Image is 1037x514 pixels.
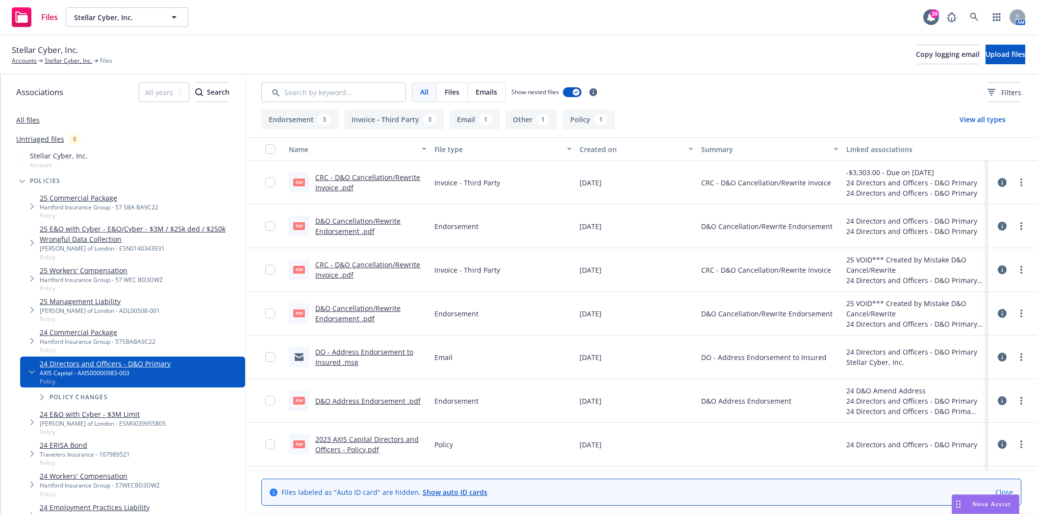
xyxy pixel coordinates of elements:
div: Hartford Insurance Group - 57WECBD3DWZ [40,481,160,489]
span: pdf [293,179,305,186]
span: D&O Cancellation/Rewrite Endorsement [701,221,833,231]
span: Policy [40,284,163,292]
input: Toggle Row Selected [265,178,275,187]
div: AXIS Capital - AXIS00000983-003 [40,369,171,377]
div: 24 Directors and Officers - D&O Primary [846,226,977,236]
div: 24 Directors and Officers - D&O Primary [846,275,984,285]
span: Policy [40,377,171,385]
button: Summary [697,137,843,161]
span: Policy [40,459,130,467]
div: 25 VOID*** Created by Mistake D&O Cancel/Rewrite [846,255,984,275]
button: Policy [563,110,615,129]
input: Toggle Row Selected [265,396,275,406]
span: Show nested files [511,88,559,96]
a: Switch app [987,7,1007,27]
a: Search [964,7,984,27]
div: 1 [479,114,492,125]
span: Associations [16,86,63,99]
span: Policy [434,439,453,450]
a: 24 Directors and Officers - D&O Primary [40,359,171,369]
a: 25 E&O with Cyber - E&O/Cyber - $3M / $25k ded / $250k Wrongful Data Collection [40,224,241,244]
a: more [1015,395,1027,407]
a: Close [995,487,1013,497]
a: D&O Cancellation/Rewrite Endorsement .pdf [315,304,401,323]
div: Hartford Insurance Group - 57SBABA9C22 [40,337,155,346]
button: Upload files [986,45,1025,64]
a: more [1015,177,1027,188]
a: 24 E&O with Cyber - $3M Limit [40,409,166,419]
input: Toggle Row Selected [265,439,275,449]
div: 3 [318,114,331,125]
span: Stellar Cyber, Inc. [12,44,78,56]
a: Report a Bug [942,7,961,27]
span: All [420,87,429,97]
div: 24 Directors and Officers - D&O Primary [846,178,977,188]
div: 24 Directors and Officers - D&O Primary [846,216,977,226]
a: more [1015,308,1027,319]
span: Policy [40,346,155,354]
span: D&O Cancellation/Rewrite Endorsement [701,308,833,319]
span: Filters [1001,87,1021,98]
span: [DATE] [580,396,602,406]
a: more [1015,220,1027,232]
div: 39 [930,9,939,18]
span: Invoice - Third Party [434,178,500,188]
div: 1 [594,114,607,125]
span: Policy [40,490,160,498]
span: CRC - D&O Cancellation/Rewrite Invoice [701,178,831,188]
div: Search [195,83,229,102]
div: Travelers Insurance - 107989521 [40,450,130,459]
span: DO - Address Endorsement to Insured [701,352,827,362]
a: DO - Address Endorsement to Insured .msg [315,347,413,367]
div: [PERSON_NAME] of London - ESN0140343931 [40,244,241,253]
div: 1 [536,114,550,125]
input: Toggle Row Selected [265,265,275,275]
button: SearchSearch [195,82,229,102]
span: Files [445,87,459,97]
a: 24 ERISA Bond [40,440,130,450]
input: Toggle Row Selected [265,308,275,318]
span: [DATE] [580,221,602,231]
a: 25 Commercial Package [40,193,158,203]
div: Hartford Insurance Group - 57 WEC BD3DWZ [40,276,163,284]
div: 25 VOID*** Created by Mistake D&O Cancel/Rewrite [846,298,984,319]
span: Emails [476,87,497,97]
span: Stellar Cyber, Inc. [74,12,159,23]
span: Invoice - Third Party [434,265,500,275]
div: 24 Directors and Officers - D&O Primary [846,188,977,198]
span: Files labeled as "Auto ID card" are hidden. [281,487,487,497]
span: Upload files [986,50,1025,59]
a: 24 Employment Practices Liability [40,502,150,513]
span: [DATE] [580,439,602,450]
button: Filters [987,82,1021,102]
button: Endorsement [261,110,338,129]
a: 24 Workers' Compensation [40,471,160,481]
span: Nova Assist [972,500,1011,508]
div: File type [434,144,561,154]
svg: Search [195,88,203,96]
div: [PERSON_NAME] of London - ADL00508-001 [40,307,160,315]
button: Invoice - Third Party [344,110,444,129]
div: 24 Directors and Officers - D&O Primary [846,396,977,406]
span: [DATE] [580,352,602,362]
div: 24 Directors and Officers - D&O Primary [846,439,977,450]
span: Endorsement [434,308,479,319]
span: Policy [40,428,166,436]
a: more [1015,438,1027,450]
div: -$3,303.00 - Due on [DATE] [846,167,977,178]
div: Linked associations [846,144,984,154]
div: Drag to move [952,495,964,514]
div: Created on [580,144,682,154]
div: [PERSON_NAME] of London - ESM0039955805 [40,419,166,428]
a: D&O Cancellation/Rewrite Endorsement .pdf [315,216,401,236]
button: Other [506,110,557,129]
span: Filters [987,87,1021,98]
button: Email [450,110,500,129]
span: pdf [293,440,305,448]
span: pdf [293,266,305,273]
span: Account [30,161,88,169]
button: Copy logging email [916,45,980,64]
input: Toggle Row Selected [265,221,275,231]
div: Name [289,144,416,154]
span: CRC - D&O Cancellation/Rewrite Invoice [701,265,831,275]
